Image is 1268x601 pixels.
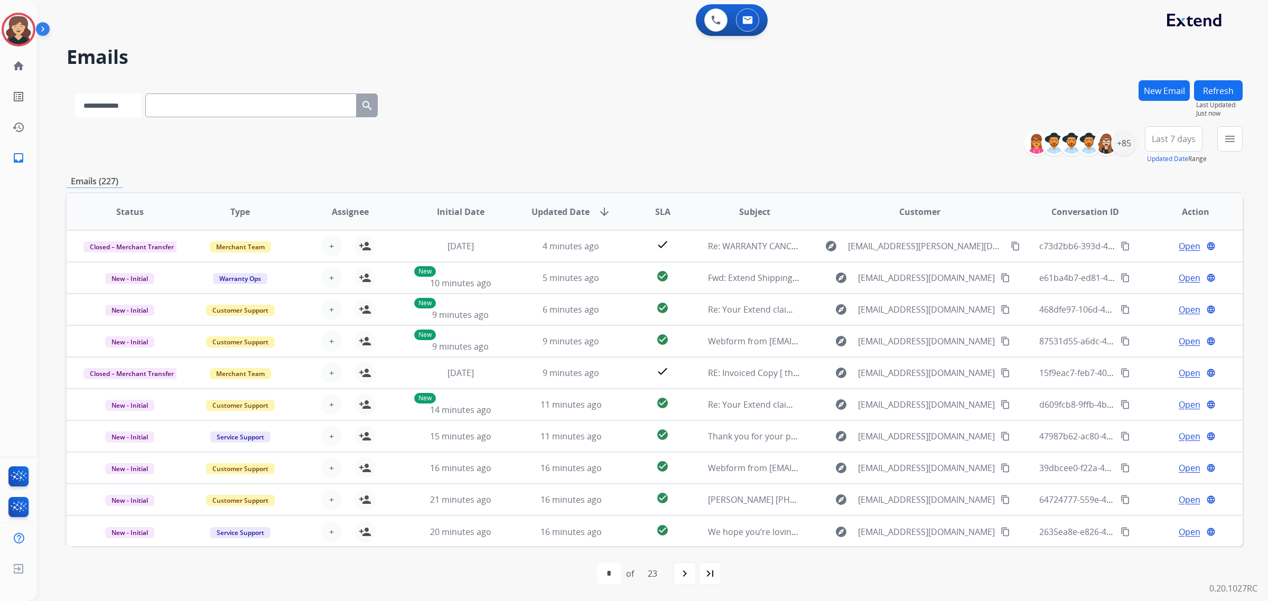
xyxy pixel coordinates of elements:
span: Merchant Team [210,241,271,252]
span: Updated Date [532,205,590,218]
span: Open [1179,240,1200,252]
span: Open [1179,271,1200,284]
span: e61ba4b7-ed81-48af-81bc-f738d7caed5b [1039,272,1200,284]
mat-icon: explore [835,398,847,411]
mat-icon: list_alt [12,90,25,103]
span: SLA [655,205,670,218]
button: + [321,362,342,383]
span: Re: Your Extend claim is being reviewed [708,304,865,315]
mat-icon: home [12,60,25,72]
span: 47987b62-ac80-4dbb-8d8d-bc62affb9d96 [1039,430,1202,442]
p: Emails (227) [67,175,123,188]
button: + [321,299,342,320]
img: avatar [4,15,33,44]
span: [DATE] [447,240,474,252]
mat-icon: explore [835,335,847,348]
span: + [329,303,334,316]
span: Last 7 days [1152,137,1196,141]
button: Last 7 days [1145,126,1202,152]
span: Closed – Merchant Transfer [83,368,180,379]
span: [EMAIL_ADDRESS][PERSON_NAME][DOMAIN_NAME] [848,240,1004,252]
button: + [321,267,342,288]
span: 6 minutes ago [543,304,599,315]
span: New - Initial [105,305,154,316]
mat-icon: person_add [359,271,371,284]
span: 9 minutes ago [432,309,489,321]
mat-icon: inbox [12,152,25,164]
span: Type [230,205,250,218]
mat-icon: check_circle [656,428,669,441]
span: Customer Support [206,305,275,316]
span: Merchant Team [210,368,271,379]
span: + [329,335,334,348]
span: Open [1179,303,1200,316]
span: 9 minutes ago [543,367,599,379]
span: Open [1179,335,1200,348]
span: Thank you for your purchase from Rad Power Bikes [708,430,912,442]
mat-icon: person_add [359,493,371,506]
mat-icon: content_copy [1001,431,1010,441]
span: Customer Support [206,400,275,411]
span: Re: WARRANTY CANCELED [PERSON_NAME] [708,240,879,252]
mat-icon: explore [825,240,837,252]
mat-icon: person_add [359,430,371,443]
mat-icon: content_copy [1011,241,1020,251]
span: [EMAIL_ADDRESS][DOMAIN_NAME] [858,398,995,411]
mat-icon: content_copy [1121,495,1130,504]
mat-icon: check_circle [656,270,669,283]
span: New - Initial [105,527,154,538]
span: 64724777-559e-48c5-bfff-b6df00f62058 [1039,494,1193,505]
span: Customer Support [206,336,275,348]
mat-icon: person_add [359,462,371,474]
span: Warranty Ops [213,273,267,284]
span: 15 minutes ago [430,430,491,442]
mat-icon: content_copy [1001,463,1010,473]
span: Open [1179,430,1200,443]
span: Re: Your Extend claim is being reviewed [708,399,865,410]
p: New [414,266,436,277]
span: + [329,398,334,411]
mat-icon: content_copy [1121,336,1130,346]
span: Conversation ID [1051,205,1119,218]
mat-icon: explore [835,367,847,379]
span: c73d2bb6-393d-48b0-af12-f75d0598e7a4 [1039,240,1200,252]
button: + [321,426,342,447]
mat-icon: search [361,99,374,112]
span: 9 minutes ago [432,341,489,352]
span: Customer [899,205,940,218]
span: 16 minutes ago [540,462,602,474]
mat-icon: content_copy [1121,368,1130,378]
button: Updated Date [1147,155,1188,163]
mat-icon: content_copy [1001,527,1010,537]
span: Assignee [332,205,369,218]
mat-icon: content_copy [1121,305,1130,314]
mat-icon: check_circle [656,460,669,473]
span: 15f9eac7-feb7-400f-9ded-1bef02f97694 [1039,367,1193,379]
span: [EMAIL_ADDRESS][DOMAIN_NAME] [858,367,995,379]
span: 11 minutes ago [540,399,602,410]
span: Open [1179,462,1200,474]
span: 10 minutes ago [430,277,491,289]
span: New - Initial [105,273,154,284]
mat-icon: content_copy [1001,273,1010,283]
span: New - Initial [105,463,154,474]
span: 2635ea8e-e826-47f1-af96-1766e01bd7b6 [1039,526,1199,538]
p: New [414,330,436,340]
mat-icon: content_copy [1121,400,1130,409]
span: [PERSON_NAME] [PHONE_NUMBER] [708,494,849,505]
span: [EMAIL_ADDRESS][DOMAIN_NAME] [858,430,995,443]
button: + [321,236,342,257]
mat-icon: explore [835,462,847,474]
span: + [329,430,334,443]
span: Service Support [210,527,271,538]
mat-icon: check_circle [656,397,669,409]
span: + [329,367,334,379]
mat-icon: language [1206,336,1216,346]
mat-icon: check [656,365,669,378]
span: [EMAIL_ADDRESS][DOMAIN_NAME] [858,303,995,316]
span: Webform from [EMAIL_ADDRESS][DOMAIN_NAME] on [DATE] [708,462,947,474]
mat-icon: last_page [704,567,716,580]
span: d609fcb8-9ffb-4b19-ac3d-822db8d85e98 [1039,399,1199,410]
div: +85 [1111,130,1136,156]
mat-icon: language [1206,273,1216,283]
